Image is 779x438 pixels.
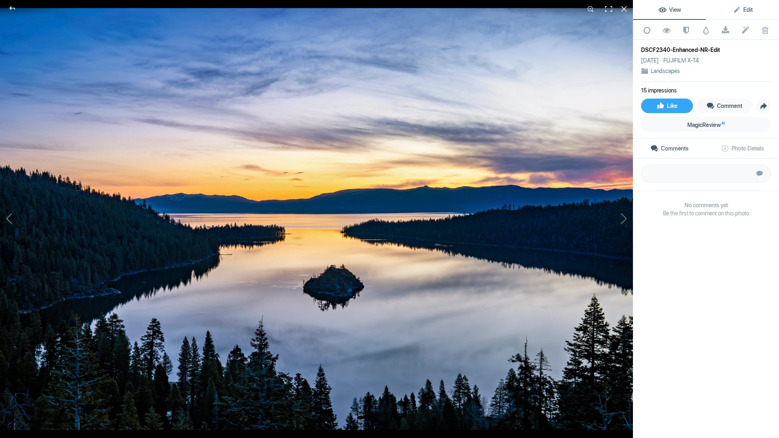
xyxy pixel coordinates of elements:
b: No comments yet [641,201,771,209]
li: 15 impressions [641,86,677,94]
a: Comments [633,139,706,158]
span: View [658,6,681,13]
span: Be the first to comment on this photo [641,209,771,217]
span: Like [656,103,678,109]
a: Like [641,99,693,113]
button: Next (arrow right) [572,140,633,298]
span: Comments [650,145,689,152]
div: DSCF2340-Enhanced-NR-Edit [641,46,771,54]
span: Comment [706,103,742,109]
a: Photo Details [706,139,779,158]
span: Share [757,99,770,113]
a: Landscapes [651,68,680,74]
a: MagicReviewAI [641,117,771,132]
a: Comment [697,99,753,113]
div: FUJIFILM X-T4 [663,56,699,64]
a: Share [756,99,771,113]
div: [DATE] [641,56,663,64]
sup: AI [721,119,725,127]
button: Submit [751,165,768,182]
span: Edit [733,6,753,13]
span: MagicReview [687,122,725,128]
span: Photo Details [721,145,764,152]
